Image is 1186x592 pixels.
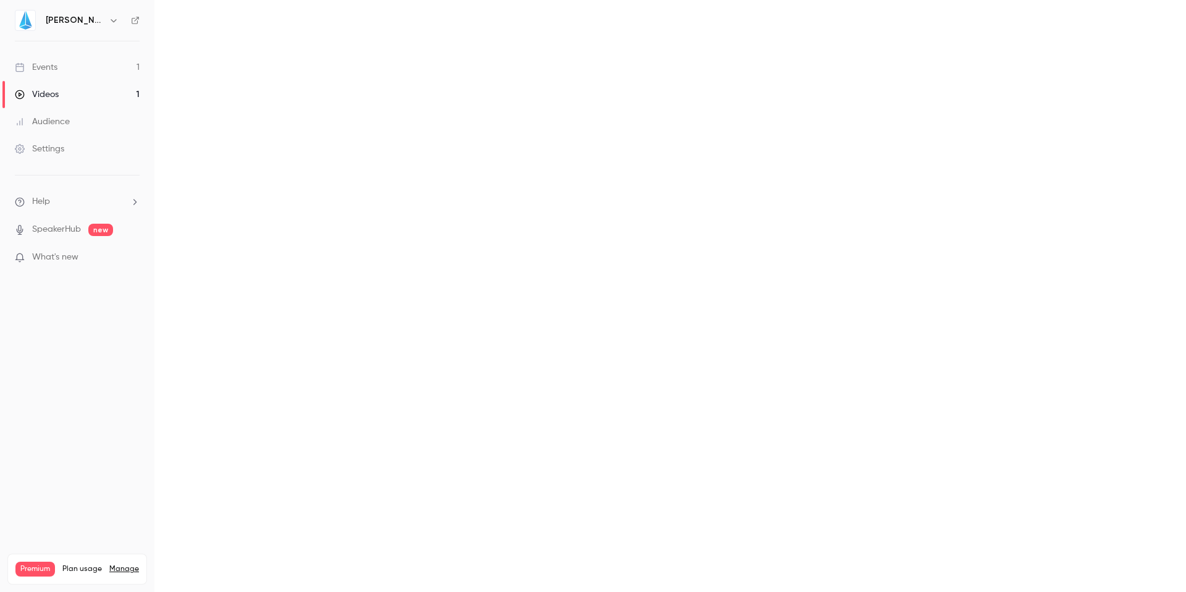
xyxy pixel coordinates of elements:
[109,564,139,574] a: Manage
[46,14,104,27] h6: [PERSON_NAME]
[15,116,70,128] div: Audience
[62,564,102,574] span: Plan usage
[15,195,140,208] li: help-dropdown-opener
[15,11,35,30] img: Jin
[32,251,78,264] span: What's new
[32,195,50,208] span: Help
[15,88,59,101] div: Videos
[15,61,57,74] div: Events
[88,224,113,236] span: new
[15,143,64,155] div: Settings
[15,562,55,577] span: Premium
[32,223,81,236] a: SpeakerHub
